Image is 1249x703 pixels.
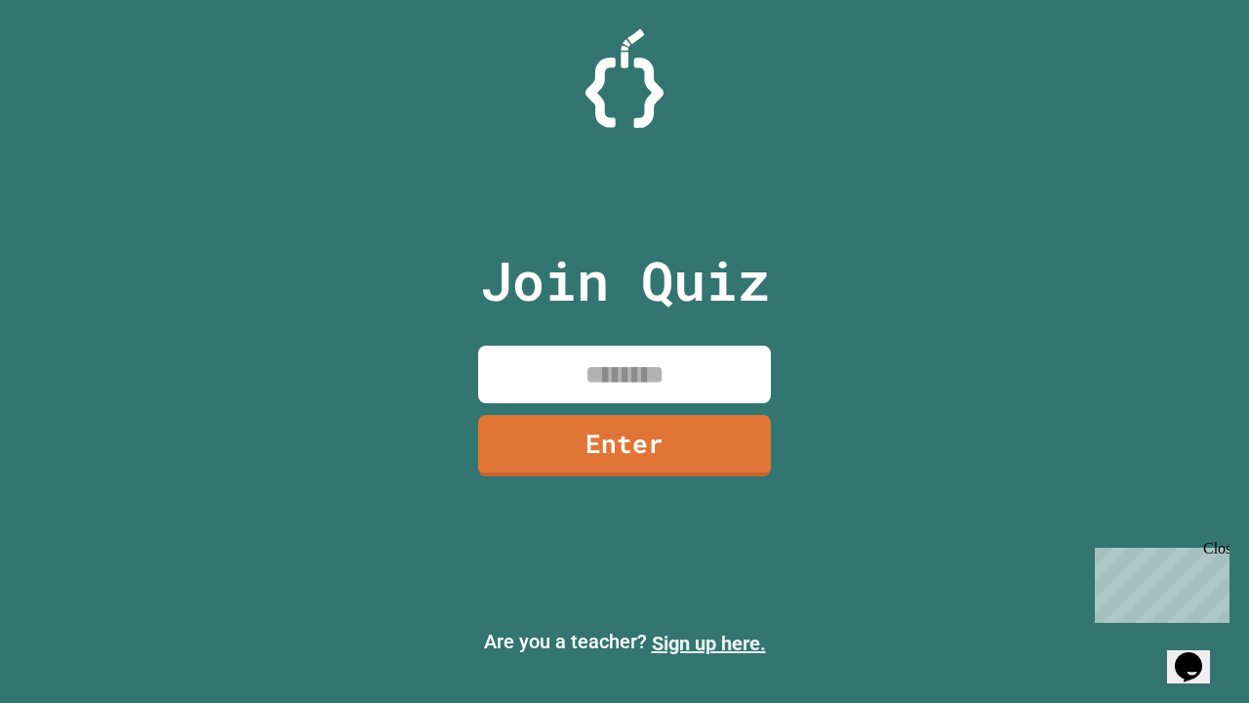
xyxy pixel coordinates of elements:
img: Logo.svg [585,29,664,128]
div: Chat with us now!Close [8,8,135,124]
a: Sign up here. [652,632,766,655]
iframe: chat widget [1167,625,1229,683]
p: Join Quiz [480,240,770,321]
a: Enter [478,415,771,476]
iframe: chat widget [1087,540,1229,623]
p: Are you a teacher? [16,627,1233,658]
